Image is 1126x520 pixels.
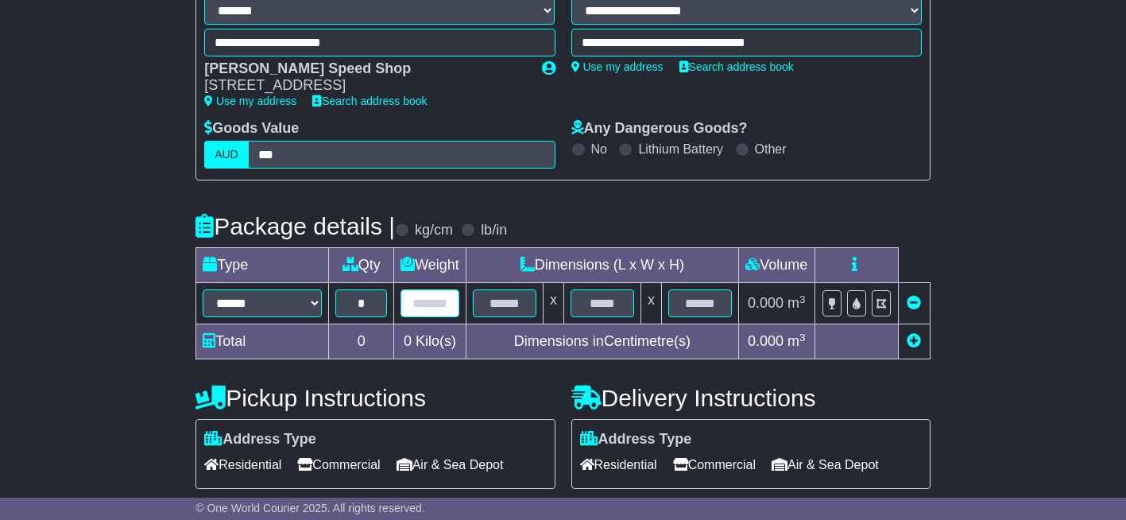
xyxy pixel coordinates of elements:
a: Use my address [204,95,296,107]
span: Commercial [673,452,756,477]
a: Use my address [571,60,664,73]
td: Kilo(s) [394,324,466,359]
label: No [591,142,607,157]
span: m [787,295,806,311]
td: Volume [738,248,815,283]
div: [STREET_ADDRESS] [204,77,525,95]
a: Remove this item [907,295,921,311]
label: lb/in [481,222,507,239]
span: Air & Sea Depot [397,452,504,477]
span: 0.000 [748,295,784,311]
td: Type [196,248,329,283]
span: Commercial [297,452,380,477]
a: Search address book [679,60,794,73]
td: x [640,283,661,324]
label: Address Type [580,431,692,448]
td: Qty [329,248,394,283]
span: Residential [204,452,281,477]
span: 0.000 [748,333,784,349]
span: 0 [404,333,412,349]
div: [PERSON_NAME] Speed Shop [204,60,525,78]
td: x [543,283,563,324]
sup: 3 [799,332,806,343]
label: Any Dangerous Goods? [571,120,748,138]
a: Add new item [907,333,921,349]
span: m [787,333,806,349]
td: Total [196,324,329,359]
span: © One World Courier 2025. All rights reserved. [195,502,425,514]
label: kg/cm [415,222,453,239]
sup: 3 [799,293,806,305]
td: Dimensions (L x W x H) [466,248,738,283]
span: Residential [580,452,657,477]
td: Dimensions in Centimetre(s) [466,324,738,359]
label: Goods Value [204,120,299,138]
td: Weight [394,248,466,283]
label: AUD [204,141,249,169]
h4: Delivery Instructions [571,385,931,411]
label: Lithium Battery [638,142,723,157]
td: 0 [329,324,394,359]
span: Air & Sea Depot [772,452,879,477]
h4: Package details | [195,213,395,239]
label: Address Type [204,431,316,448]
h4: Pickup Instructions [195,385,555,411]
a: Search address book [312,95,427,107]
label: Other [755,142,787,157]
